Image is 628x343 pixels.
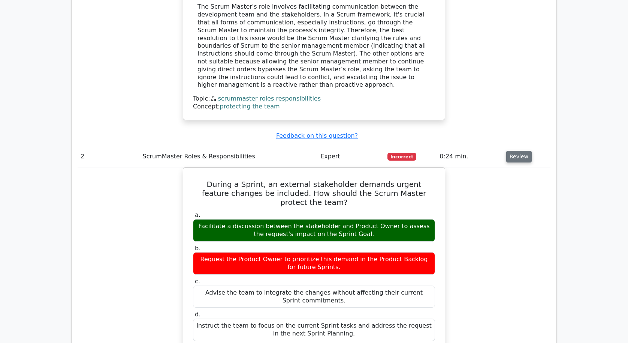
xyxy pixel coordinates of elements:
[78,146,140,167] td: 2
[387,153,416,160] span: Incorrect
[193,95,435,103] div: Topic:
[193,219,435,242] div: Facilitate a discussion between the stakeholder and Product Owner to assess the request's impact ...
[193,252,435,275] div: Request the Product Owner to prioritize this demand in the Product Backlog for future Sprints.
[195,211,200,218] span: a.
[195,311,200,318] span: d.
[220,103,280,110] a: protecting the team
[193,103,435,111] div: Concept:
[317,146,384,167] td: Expert
[437,146,503,167] td: 0:24 min.
[193,319,435,341] div: Instruct the team to focus on the current Sprint tasks and address the request in the next Sprint...
[192,180,436,207] h5: During a Sprint, an external stakeholder demands urgent feature changes be included. How should t...
[506,151,532,162] button: Review
[140,146,318,167] td: ScrumMaster Roles & Responsibilities
[193,286,435,308] div: Advise the team to integrate the changes without affecting their current Sprint commitments.
[218,95,321,102] a: scrummaster roles responsibilities
[276,132,358,139] a: Feedback on this question?
[197,3,431,89] div: The Scrum Master's role involves facilitating communication between the development team and the ...
[195,278,200,285] span: c.
[195,245,200,252] span: b.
